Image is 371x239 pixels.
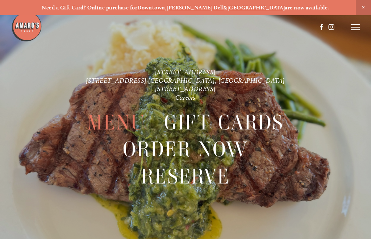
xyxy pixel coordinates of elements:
[137,4,165,11] a: Downtown
[141,164,230,190] a: Reserve
[155,85,216,93] a: [STREET_ADDRESS]
[224,4,227,11] strong: &
[87,109,146,136] span: Menu
[165,4,167,11] strong: ,
[167,4,224,11] a: [PERSON_NAME] Dell
[175,94,196,101] a: Careers
[155,68,216,76] a: [STREET_ADDRESS]
[42,4,137,11] strong: Need a Gift Card? Online purchase for
[123,136,248,163] a: Order Now
[164,109,284,136] span: Gift Cards
[87,109,146,136] a: Menu
[86,77,285,84] a: [STREET_ADDRESS] [GEOGRAPHIC_DATA], [GEOGRAPHIC_DATA]
[164,109,284,136] a: Gift Cards
[11,11,42,42] img: Amaro's Table
[285,4,329,11] strong: are now available.
[228,4,285,11] a: [GEOGRAPHIC_DATA]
